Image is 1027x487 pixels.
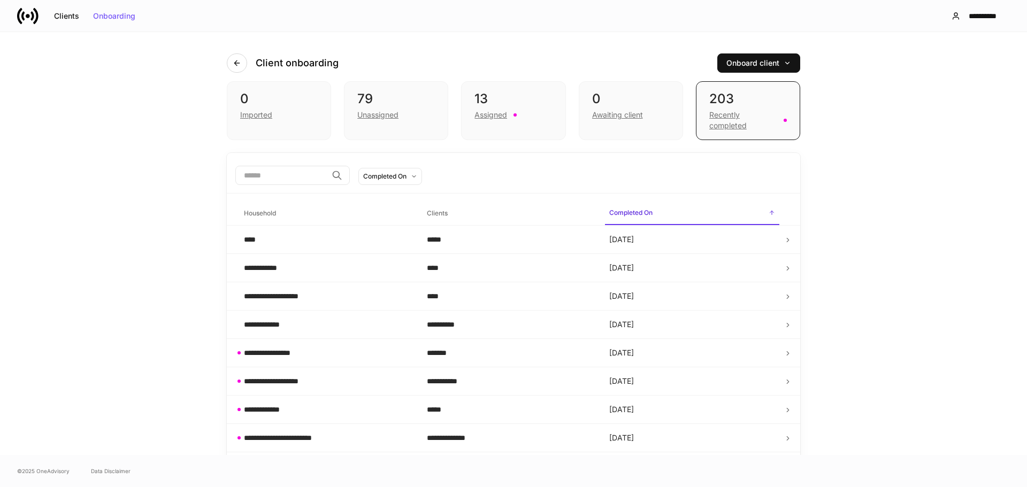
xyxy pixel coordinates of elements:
[601,254,784,282] td: [DATE]
[461,81,565,140] div: 13Assigned
[609,207,653,218] h6: Completed On
[91,467,131,475] a: Data Disclaimer
[358,168,422,185] button: Completed On
[474,110,507,120] div: Assigned
[601,339,784,367] td: [DATE]
[579,81,683,140] div: 0Awaiting client
[605,202,779,225] span: Completed On
[474,90,552,107] div: 13
[601,226,784,254] td: [DATE]
[709,90,787,107] div: 203
[709,110,777,131] div: Recently completed
[357,110,398,120] div: Unassigned
[240,90,318,107] div: 0
[601,396,784,424] td: [DATE]
[601,311,784,339] td: [DATE]
[240,110,272,120] div: Imported
[256,57,339,69] h4: Client onboarding
[54,12,79,20] div: Clients
[601,367,784,396] td: [DATE]
[696,81,800,140] div: 203Recently completed
[601,424,784,452] td: [DATE]
[601,452,784,481] td: [DATE]
[86,7,142,25] button: Onboarding
[227,81,331,140] div: 0Imported
[726,59,791,67] div: Onboard client
[717,53,800,73] button: Onboard client
[244,208,276,218] h6: Household
[93,12,135,20] div: Onboarding
[427,208,448,218] h6: Clients
[47,7,86,25] button: Clients
[357,90,435,107] div: 79
[592,110,643,120] div: Awaiting client
[423,203,597,225] span: Clients
[601,282,784,311] td: [DATE]
[344,81,448,140] div: 79Unassigned
[17,467,70,475] span: © 2025 OneAdvisory
[363,171,407,181] div: Completed On
[240,203,414,225] span: Household
[592,90,670,107] div: 0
